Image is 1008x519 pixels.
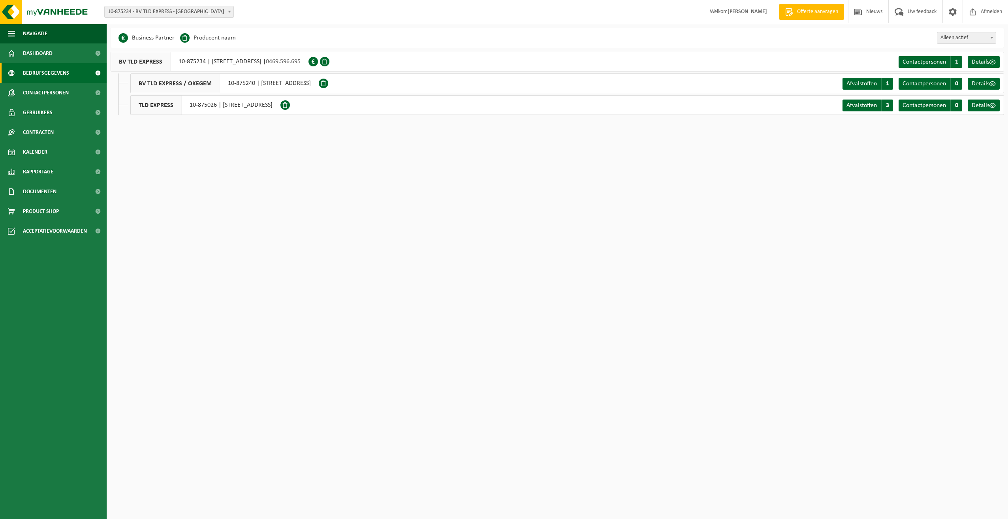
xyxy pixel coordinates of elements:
[266,58,301,65] span: 0469.596.695
[968,78,1000,90] a: Details
[903,102,946,109] span: Contactpersonen
[111,52,308,71] div: 10-875234 | [STREET_ADDRESS] |
[23,162,53,182] span: Rapportage
[846,81,877,87] span: Afvalstoffen
[23,43,53,63] span: Dashboard
[23,182,56,201] span: Documenten
[728,9,767,15] strong: [PERSON_NAME]
[972,81,989,87] span: Details
[972,102,989,109] span: Details
[972,59,989,65] span: Details
[131,74,220,93] span: BV TLD EXPRESS / OKEGEM
[795,8,840,16] span: Offerte aanvragen
[23,83,69,103] span: Contactpersonen
[105,6,233,17] span: 10-875234 - BV TLD EXPRESS - ROOSDAAL
[903,81,946,87] span: Contactpersonen
[903,59,946,65] span: Contactpersonen
[950,100,962,111] span: 0
[111,52,171,71] span: BV TLD EXPRESS
[968,100,1000,111] a: Details
[846,102,877,109] span: Afvalstoffen
[937,32,996,44] span: Alleen actief
[23,142,47,162] span: Kalender
[23,201,59,221] span: Product Shop
[23,63,69,83] span: Bedrijfsgegevens
[23,24,47,43] span: Navigatie
[968,56,1000,68] a: Details
[118,32,175,44] li: Business Partner
[899,56,962,68] a: Contactpersonen 1
[104,6,234,18] span: 10-875234 - BV TLD EXPRESS - ROOSDAAL
[843,100,893,111] a: Afvalstoffen 3
[23,221,87,241] span: Acceptatievoorwaarden
[130,95,280,115] div: 10-875026 | [STREET_ADDRESS]
[843,78,893,90] a: Afvalstoffen 1
[23,103,53,122] span: Gebruikers
[881,100,893,111] span: 3
[131,96,182,115] span: TLD EXPRESS
[950,78,962,90] span: 0
[950,56,962,68] span: 1
[779,4,844,20] a: Offerte aanvragen
[937,32,996,43] span: Alleen actief
[899,78,962,90] a: Contactpersonen 0
[180,32,236,44] li: Producent naam
[23,122,54,142] span: Contracten
[899,100,962,111] a: Contactpersonen 0
[130,73,319,93] div: 10-875240 | [STREET_ADDRESS]
[881,78,893,90] span: 1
